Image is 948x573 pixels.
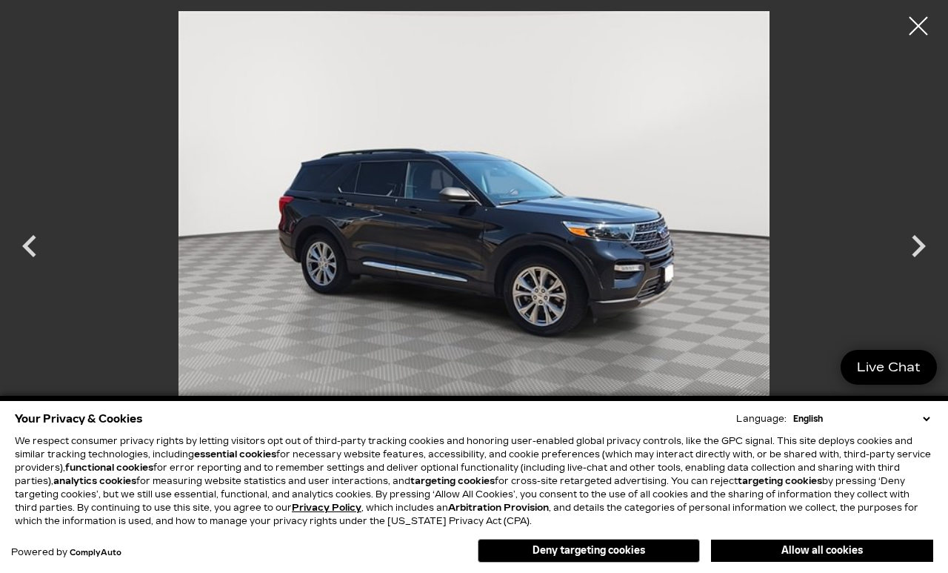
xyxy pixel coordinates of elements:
a: Live Chat [841,350,937,385]
strong: essential cookies [194,449,276,460]
button: Deny targeting cookies [478,539,700,563]
strong: targeting cookies [410,476,495,486]
strong: Arbitration Provision [448,503,549,513]
button: Allow all cookies [711,540,933,562]
strong: analytics cookies [53,476,136,486]
select: Language Select [790,412,933,425]
strong: functional cookies [65,463,153,473]
p: We respect consumer privacy rights by letting visitors opt out of third-party tracking cookies an... [15,434,933,528]
div: Previous [7,216,52,283]
span: Your Privacy & Cookies [15,408,143,429]
div: Powered by [11,548,121,557]
div: Language: [736,414,787,423]
img: Used 2021 Ford XLT image 2 [74,11,874,454]
div: Next [896,216,941,283]
span: Live Chat [849,359,928,376]
u: Privacy Policy [292,503,361,513]
strong: targeting cookies [738,476,822,486]
a: ComplyAuto [70,549,121,557]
